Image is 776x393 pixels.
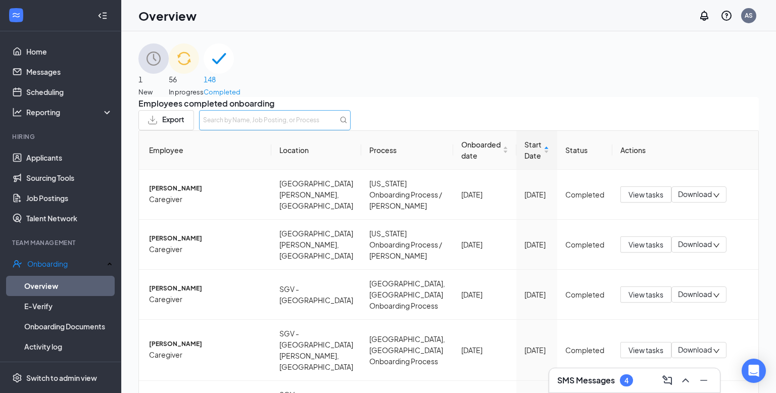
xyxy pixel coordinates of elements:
[524,345,549,356] div: [DATE]
[138,110,194,130] button: Export
[12,132,111,141] div: Hiring
[620,186,671,203] button: View tasks
[713,292,720,299] span: down
[461,239,508,250] div: [DATE]
[698,374,710,386] svg: Minimize
[169,74,204,85] span: 56
[565,289,604,300] div: Completed
[628,239,663,250] span: View tasks
[620,286,671,303] button: View tasks
[199,110,351,130] input: Search by Name, Job Posting, or Process
[149,284,263,293] span: [PERSON_NAME]
[720,10,733,22] svg: QuestionInfo
[138,74,169,85] span: 1
[12,238,111,247] div: Team Management
[204,87,240,97] span: Completed
[696,372,712,388] button: Minimize
[361,170,453,220] td: [US_STATE] Onboarding Process / [PERSON_NAME]
[677,372,694,388] button: ChevronUp
[149,339,263,349] span: [PERSON_NAME]
[271,220,361,270] td: [GEOGRAPHIC_DATA][PERSON_NAME], [GEOGRAPHIC_DATA]
[26,373,97,383] div: Switch to admin view
[557,131,612,170] th: Status
[524,139,542,161] span: Start Date
[565,189,604,200] div: Completed
[565,239,604,250] div: Completed
[680,374,692,386] svg: ChevronUp
[557,375,615,386] h3: SMS Messages
[24,316,113,336] a: Onboarding Documents
[361,131,453,170] th: Process
[24,336,113,357] a: Activity log
[271,131,361,170] th: Location
[149,193,263,205] span: Caregiver
[565,345,604,356] div: Completed
[361,270,453,320] td: [GEOGRAPHIC_DATA], [GEOGRAPHIC_DATA] Onboarding Process
[26,168,113,188] a: Sourcing Tools
[524,289,549,300] div: [DATE]
[149,234,263,243] span: [PERSON_NAME]
[24,296,113,316] a: E-Verify
[628,189,663,200] span: View tasks
[745,11,753,20] div: AS
[678,189,712,200] span: Download
[26,357,113,377] a: Team
[149,293,263,305] span: Caregiver
[678,289,712,300] span: Download
[612,131,758,170] th: Actions
[139,131,271,170] th: Employee
[461,289,508,300] div: [DATE]
[27,259,104,269] div: Onboarding
[26,62,113,82] a: Messages
[12,107,22,117] svg: Analysis
[162,116,184,124] span: Export
[742,359,766,383] div: Open Intercom Messenger
[361,220,453,270] td: [US_STATE] Onboarding Process / [PERSON_NAME]
[149,184,263,193] span: [PERSON_NAME]
[461,189,508,200] div: [DATE]
[24,276,113,296] a: Overview
[713,242,720,249] span: down
[98,11,108,21] svg: Collapse
[524,189,549,200] div: [DATE]
[661,374,673,386] svg: ComposeMessage
[26,82,113,102] a: Scheduling
[659,372,675,388] button: ComposeMessage
[524,239,549,250] div: [DATE]
[12,259,22,269] svg: UserCheck
[453,131,516,170] th: Onboarded date
[26,107,113,117] div: Reporting
[713,348,720,355] span: down
[138,97,759,110] span: Employees completed onboarding
[678,239,712,250] span: Download
[271,320,361,381] td: SGV - [GEOGRAPHIC_DATA][PERSON_NAME], [GEOGRAPHIC_DATA]
[26,188,113,208] a: Job Postings
[620,342,671,358] button: View tasks
[620,236,671,253] button: View tasks
[461,139,501,161] span: Onboarded date
[149,349,263,360] span: Caregiver
[26,41,113,62] a: Home
[149,243,263,255] span: Caregiver
[698,10,710,22] svg: Notifications
[12,373,22,383] svg: Settings
[361,320,453,381] td: [GEOGRAPHIC_DATA], [GEOGRAPHIC_DATA] Onboarding Process
[461,345,508,356] div: [DATE]
[271,270,361,320] td: SGV - [GEOGRAPHIC_DATA]
[204,74,240,85] span: 148
[169,87,204,97] span: In progress
[26,148,113,168] a: Applicants
[138,7,197,24] h1: Overview
[628,345,663,356] span: View tasks
[26,208,113,228] a: Talent Network
[138,87,169,97] span: New
[713,192,720,199] span: down
[628,289,663,300] span: View tasks
[624,376,628,385] div: 4
[678,345,712,355] span: Download
[271,170,361,220] td: [GEOGRAPHIC_DATA][PERSON_NAME], [GEOGRAPHIC_DATA]
[11,10,21,20] svg: WorkstreamLogo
